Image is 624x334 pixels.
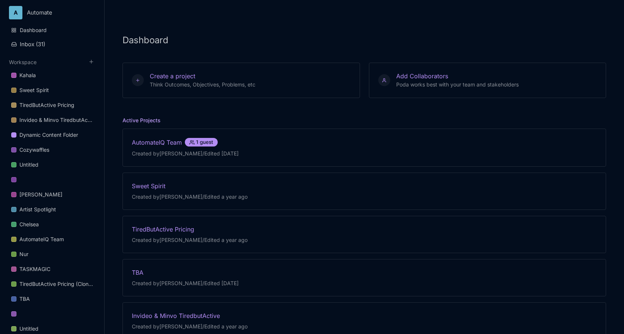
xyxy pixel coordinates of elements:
[132,236,248,244] div: Created by [PERSON_NAME] / Edited a year ago
[132,182,248,190] div: Sweet Spirit
[122,63,360,98] button: Create a project Think Outcomes, Objectives, Problems, etc
[19,280,93,289] div: TiredButActive Pricing (Clone)
[7,202,97,217] a: Artist Spotlight
[7,68,97,82] a: Kahala
[122,216,606,253] a: TiredButActive PricingCreated by[PERSON_NAME]/Edited a year ago
[7,113,97,127] a: Invideo & Minvo TiredbutActive
[7,277,97,292] div: TiredButActive Pricing (Clone)
[7,68,97,83] div: Kahala
[7,262,97,276] a: TASKMAGIC
[19,71,36,80] div: Kahala
[7,98,97,113] div: TiredButActive Pricing
[132,138,239,147] div: AutomateIQ Team
[7,247,97,261] a: Nur
[132,312,248,320] div: Invideo & Minvo TiredbutActive
[7,38,97,51] button: Inbox (31)
[185,138,218,146] span: 1 guest
[150,81,255,88] span: Think Outcomes, Objectives, Problems, etc
[132,323,248,330] div: Created by [PERSON_NAME] / Edited a year ago
[132,225,248,233] div: TiredButActive Pricing
[7,113,97,127] div: Invideo & Minvo TiredbutActive
[7,188,97,202] a: [PERSON_NAME]
[122,129,606,166] a: AutomateIQ Team 1 guestCreated by[PERSON_NAME]/Edited [DATE]
[7,158,97,172] a: Untitled
[19,220,39,229] div: Chelsea
[19,145,49,154] div: Cozywaffles
[19,130,78,139] div: Dynamic Content Folder
[7,217,97,231] a: Chelsea
[7,98,97,112] a: TiredButActive Pricing
[396,72,448,80] span: Add Collaborators
[27,9,83,16] div: Automate
[132,280,239,287] div: Created by [PERSON_NAME] / Edited [DATE]
[7,128,97,142] a: Dynamic Content Folder
[7,83,97,97] a: Sweet Spirit
[122,173,606,210] a: Sweet SpiritCreated by[PERSON_NAME]/Edited a year ago
[132,193,248,201] div: Created by [PERSON_NAME] / Edited a year ago
[19,324,38,333] div: Untitled
[150,72,195,80] span: Create a project
[7,292,97,306] a: TBA
[7,277,97,291] a: TiredButActive Pricing (Clone)
[9,6,95,19] button: AAutomate
[7,83,97,98] div: Sweet Spirit
[19,86,49,95] div: Sweet Spirit
[9,6,22,19] div: A
[7,23,97,37] a: Dashboard
[19,294,30,303] div: TBA
[122,116,161,129] h5: Active Projects
[19,205,56,214] div: Artist Spotlight
[7,292,97,306] div: TBA
[7,232,97,246] a: AutomateIQ Team
[19,101,74,110] div: TiredButActive Pricing
[396,81,519,88] span: Poda works best with your team and stakeholders
[7,143,97,157] a: Cozywaffles
[19,265,50,274] div: TASKMAGIC
[7,128,97,142] div: Dynamic Content Folder
[19,116,93,125] div: Invideo & Minvo TiredbutActive
[9,59,37,65] button: Workspace
[132,150,239,157] div: Created by [PERSON_NAME] / Edited [DATE]
[369,63,606,98] button: Add Collaborators Poda works best with your team and stakeholders
[19,190,62,199] div: [PERSON_NAME]
[19,250,28,259] div: Nur
[19,160,38,169] div: Untitled
[19,235,64,244] div: AutomateIQ Team
[122,36,606,45] h1: Dashboard
[122,259,606,296] a: TBACreated by[PERSON_NAME]/Edited [DATE]
[132,268,239,277] div: TBA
